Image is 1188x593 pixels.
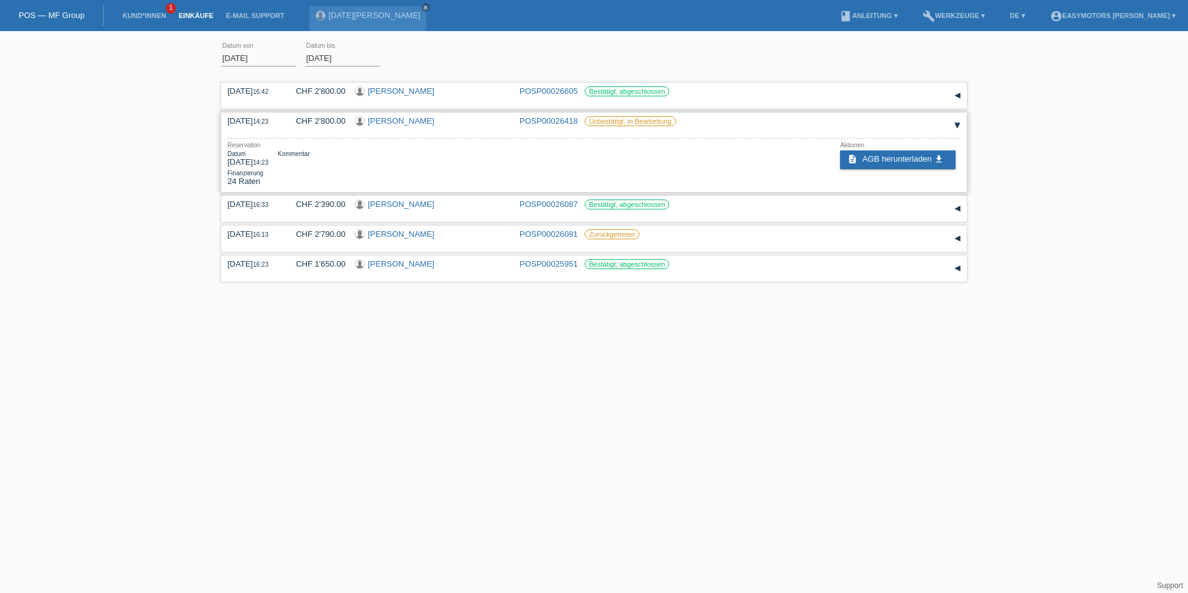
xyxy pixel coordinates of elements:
i: description [848,154,857,164]
div: [DATE] [227,200,277,209]
a: DE ▾ [1003,12,1031,19]
a: [PERSON_NAME] [368,116,434,126]
div: CHF 2'800.00 [286,116,345,126]
div: [DATE] [227,229,277,239]
a: buildWerkzeuge ▾ [916,12,992,19]
div: Aktionen [840,142,961,149]
label: Bestätigt, abgeschlossen [585,86,669,96]
a: [PERSON_NAME] [368,229,434,239]
div: auf-/zuklappen [948,116,967,135]
a: description AGB herunterladen get_app [840,150,956,169]
div: CHF 2'800.00 [286,86,345,96]
i: build [923,10,935,22]
a: account_circleEasymotors [PERSON_NAME] ▾ [1044,12,1182,19]
i: book [839,10,852,22]
div: [DATE] [227,86,277,96]
a: [DATE][PERSON_NAME] [329,11,421,20]
i: account_circle [1050,10,1062,22]
label: Bestätigt, abgeschlossen [585,200,669,209]
span: 16:23 [253,261,268,268]
a: E-Mail Support [220,12,291,19]
div: CHF 2'790.00 [286,229,345,239]
i: get_app [934,154,944,164]
span: 14:23 [253,159,268,166]
div: auf-/zuklappen [948,86,967,105]
a: POSP00025951 [519,259,578,269]
a: [PERSON_NAME] [368,200,434,209]
span: 16:33 [253,201,268,208]
a: POS — MF Group [19,11,85,20]
div: CHF 1'650.00 [286,259,345,269]
div: auf-/zuklappen [948,229,967,248]
div: auf-/zuklappen [948,200,967,218]
label: Zurückgetreten [585,229,639,239]
a: Support [1157,581,1183,590]
a: [PERSON_NAME] [368,86,434,96]
div: [DATE] [227,150,268,167]
span: 1 [166,3,176,14]
a: [PERSON_NAME] [368,259,434,269]
a: bookAnleitung ▾ [833,12,903,19]
div: auf-/zuklappen [948,259,967,278]
a: Kund*innen [116,12,172,19]
a: POSP00026087 [519,200,578,209]
i: close [423,4,429,11]
div: 24 Raten [227,170,329,186]
a: close [421,3,430,12]
div: Finanzierung [227,170,329,177]
label: Unbestätigt, in Bearbeitung [585,116,676,126]
div: [DATE] [227,116,277,126]
span: 14:23 [253,118,268,125]
a: POSP00026418 [519,116,578,126]
a: POSP00026081 [519,229,578,239]
span: 16:42 [253,88,268,95]
span: AGB herunterladen [862,154,931,163]
div: CHF 2'390.00 [286,200,345,209]
a: POSP00026605 [519,86,578,96]
a: Einkäufe [172,12,219,19]
div: Datum [227,150,268,157]
span: 16:13 [253,231,268,238]
div: Reservation [227,142,329,149]
label: Bestätigt, abgeschlossen [585,259,669,269]
div: Kommentar [278,150,310,157]
div: [DATE] [227,259,277,269]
